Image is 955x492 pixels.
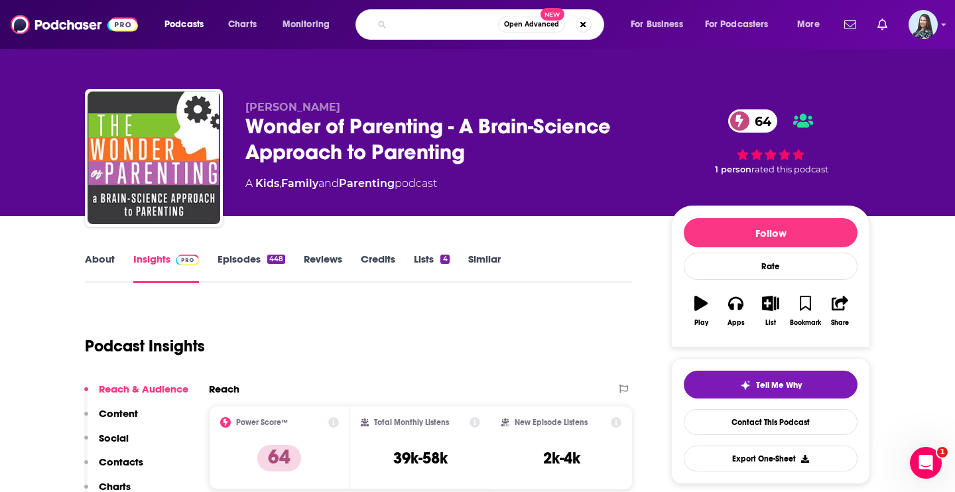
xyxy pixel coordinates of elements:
a: Family [281,177,318,190]
button: Apps [718,287,753,335]
div: 64 1 personrated this podcast [671,101,870,183]
span: Open Advanced [504,21,559,28]
button: Share [823,287,858,335]
h3: 39k-58k [393,448,448,468]
a: InsightsPodchaser Pro [133,253,199,283]
div: 4 [440,255,449,264]
img: Wonder of Parenting - A Brain-Science Approach to Parenting [88,92,220,224]
a: Contact This Podcast [684,409,858,435]
button: Content [84,407,138,432]
span: 64 [741,109,778,133]
button: Bookmark [788,287,822,335]
button: Social [84,432,129,456]
button: Export One-Sheet [684,446,858,471]
a: Lists4 [414,253,449,283]
div: Rate [684,253,858,280]
iframe: Intercom live chat [910,447,942,479]
a: Show notifications dropdown [872,13,893,36]
p: 64 [257,445,301,471]
div: 448 [267,255,285,264]
button: Play [684,287,718,335]
a: Credits [361,253,395,283]
p: Reach & Audience [99,383,188,395]
button: tell me why sparkleTell Me Why [684,371,858,399]
a: About [85,253,115,283]
div: Apps [728,319,745,327]
a: Charts [220,14,265,35]
p: Contacts [99,456,143,468]
div: List [765,319,776,327]
button: open menu [273,14,347,35]
span: Monitoring [283,15,330,34]
img: User Profile [909,10,938,39]
h2: New Episode Listens [515,418,588,427]
h3: 2k-4k [543,448,580,468]
h2: Reach [209,383,239,395]
button: List [753,287,788,335]
div: A podcast [245,176,437,192]
a: Episodes448 [218,253,285,283]
a: Parenting [339,177,395,190]
h2: Total Monthly Listens [374,418,449,427]
span: Tell Me Why [756,380,802,391]
img: Podchaser - Follow, Share and Rate Podcasts [11,12,138,37]
p: Social [99,432,129,444]
span: Charts [228,15,257,34]
span: [PERSON_NAME] [245,101,340,113]
div: Bookmark [790,319,821,327]
a: Show notifications dropdown [839,13,861,36]
span: Logged in as brookefortierpr [909,10,938,39]
h1: Podcast Insights [85,336,205,356]
span: For Business [631,15,683,34]
span: , [279,177,281,190]
span: 1 person [715,164,751,174]
span: Podcasts [164,15,204,34]
div: Play [694,319,708,327]
div: Search podcasts, credits, & more... [368,9,617,40]
span: For Podcasters [705,15,769,34]
button: open menu [155,14,221,35]
button: Follow [684,218,858,247]
a: 64 [728,109,778,133]
img: tell me why sparkle [740,380,751,391]
span: More [797,15,820,34]
span: New [541,8,564,21]
button: Contacts [84,456,143,480]
span: and [318,177,339,190]
button: Reach & Audience [84,383,188,407]
button: open menu [788,14,836,35]
button: open menu [696,14,788,35]
input: Search podcasts, credits, & more... [392,14,498,35]
button: Show profile menu [909,10,938,39]
a: Reviews [304,253,342,283]
span: 1 [937,447,948,458]
p: Content [99,407,138,420]
h2: Power Score™ [236,418,288,427]
a: Similar [468,253,501,283]
button: Open AdvancedNew [498,17,565,32]
span: rated this podcast [751,164,828,174]
img: Podchaser Pro [176,255,199,265]
button: open menu [621,14,700,35]
a: Kids [255,177,279,190]
div: Share [831,319,849,327]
